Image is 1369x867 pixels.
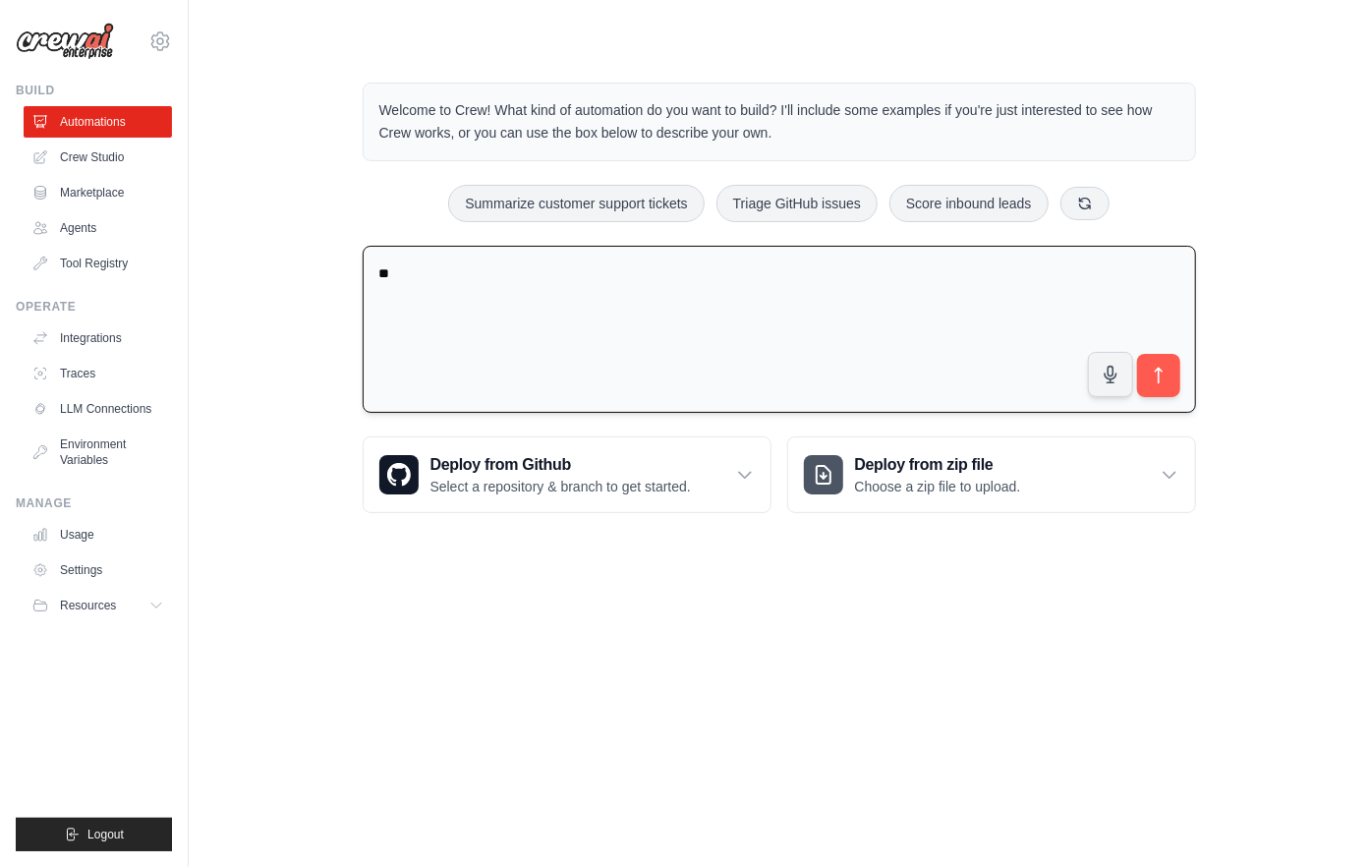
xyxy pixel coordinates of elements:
iframe: Chat Widget [1271,773,1369,867]
p: Select a repository & branch to get started. [430,477,691,496]
img: Logo [16,23,114,60]
div: Build [16,83,172,98]
span: Logout [87,827,124,842]
a: Traces [24,358,172,389]
button: Score inbound leads [889,185,1049,222]
p: Welcome to Crew! What kind of automation do you want to build? I'll include some examples if you'... [379,99,1179,144]
a: Integrations [24,322,172,354]
button: Resources [24,590,172,621]
button: Summarize customer support tickets [448,185,704,222]
h3: Deploy from zip file [855,453,1021,477]
div: Manage [16,495,172,511]
a: Agents [24,212,172,244]
button: Logout [16,818,172,851]
button: Triage GitHub issues [716,185,878,222]
a: Marketplace [24,177,172,208]
div: Operate [16,299,172,315]
a: Crew Studio [24,142,172,173]
a: Usage [24,519,172,550]
a: Settings [24,554,172,586]
h3: Deploy from Github [430,453,691,477]
a: LLM Connections [24,393,172,425]
span: Resources [60,598,116,613]
a: Environment Variables [24,429,172,476]
p: Choose a zip file to upload. [855,477,1021,496]
a: Tool Registry [24,248,172,279]
a: Automations [24,106,172,138]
